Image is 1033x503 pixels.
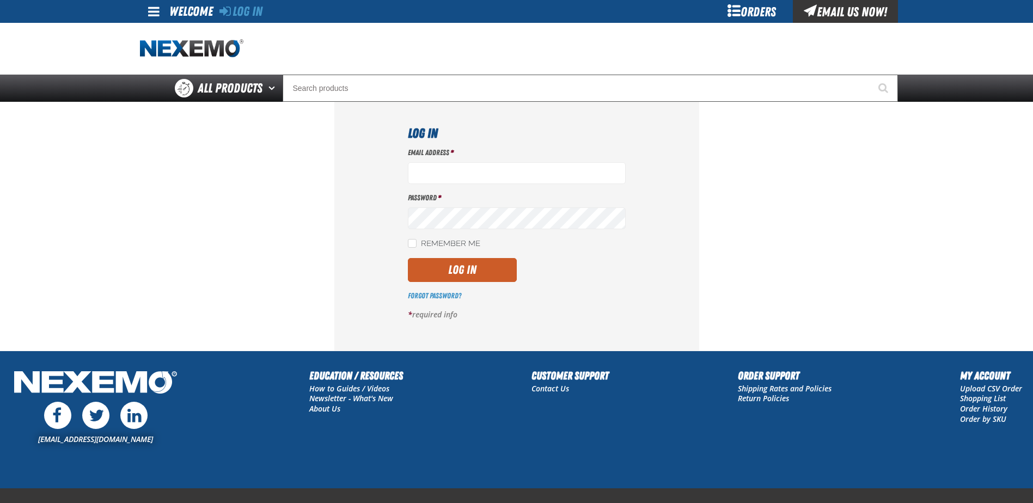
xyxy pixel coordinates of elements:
[309,383,389,394] a: How to Guides / Videos
[408,310,626,320] p: required info
[531,367,609,384] h2: Customer Support
[198,78,262,98] span: All Products
[309,393,393,403] a: Newsletter - What's New
[140,39,243,58] a: Home
[309,367,403,384] h2: Education / Resources
[283,75,898,102] input: Search
[219,4,262,19] a: Log In
[960,367,1022,384] h2: My Account
[738,393,789,403] a: Return Policies
[408,124,626,143] h1: Log In
[531,383,569,394] a: Contact Us
[408,239,417,248] input: Remember Me
[408,239,480,249] label: Remember Me
[408,258,517,282] button: Log In
[960,383,1022,394] a: Upload CSV Order
[408,148,626,158] label: Email Address
[960,403,1007,414] a: Order History
[960,414,1006,424] a: Order by SKU
[738,383,832,394] a: Shipping Rates and Policies
[265,75,283,102] button: Open All Products pages
[309,403,340,414] a: About Us
[738,367,832,384] h2: Order Support
[11,367,180,400] img: Nexemo Logo
[408,193,626,203] label: Password
[408,291,461,300] a: Forgot Password?
[140,39,243,58] img: Nexemo logo
[960,393,1006,403] a: Shopping List
[871,75,898,102] button: Start Searching
[38,434,153,444] a: [EMAIL_ADDRESS][DOMAIN_NAME]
